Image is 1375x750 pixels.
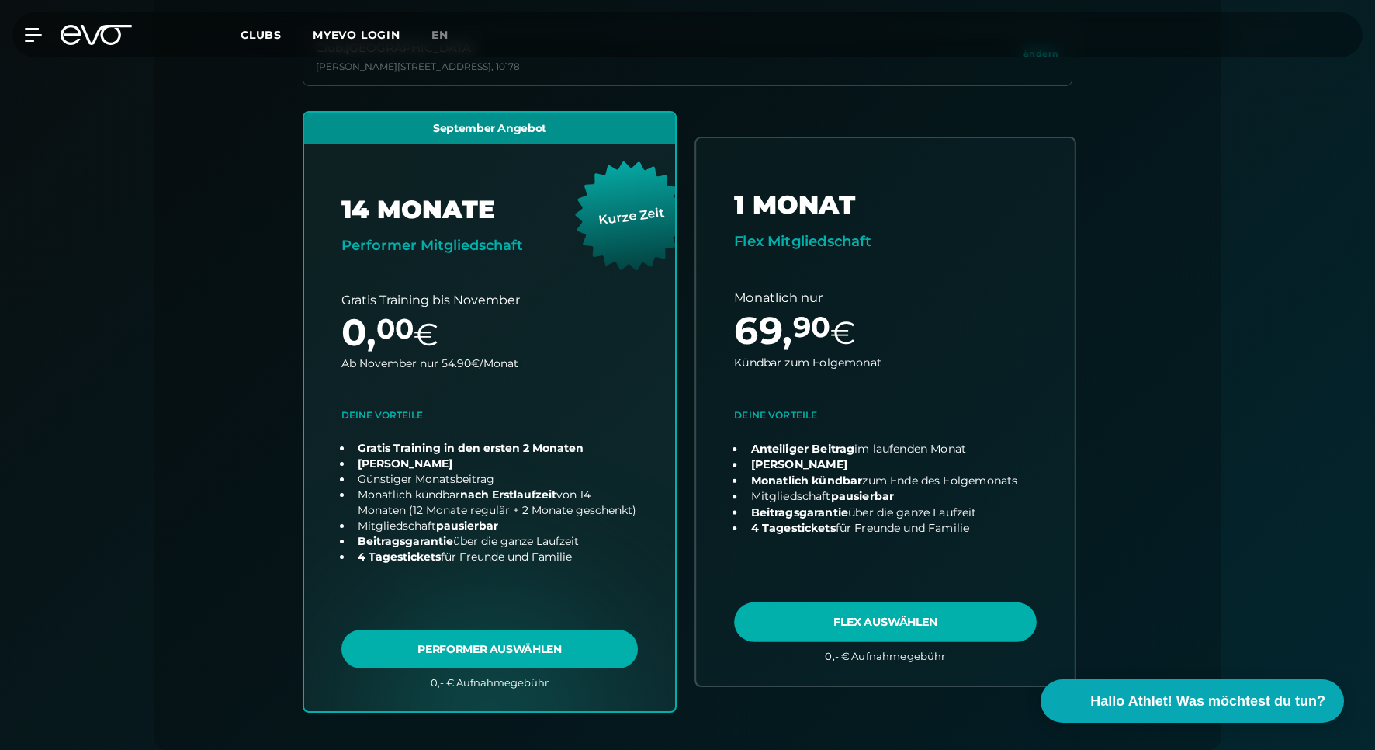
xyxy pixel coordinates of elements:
button: Hallo Athlet! Was möchtest du tun? [1041,679,1344,723]
a: choose plan [696,138,1075,685]
span: en [431,28,449,42]
a: MYEVO LOGIN [313,28,400,42]
span: Hallo Athlet! Was möchtest du tun? [1090,691,1325,712]
a: choose plan [304,113,675,712]
a: Clubs [241,27,313,42]
a: en [431,26,467,44]
span: Clubs [241,28,282,42]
